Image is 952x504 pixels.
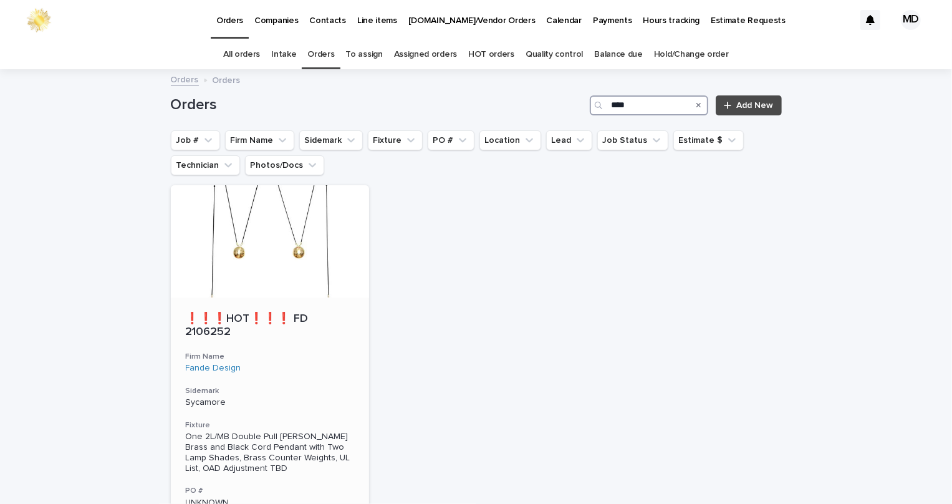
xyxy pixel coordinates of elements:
h1: Orders [171,96,585,114]
a: Orders [307,40,334,69]
a: Orders [171,72,199,86]
button: Estimate $ [673,130,744,150]
a: Hold/Change order [654,40,729,69]
input: Search [590,95,708,115]
button: Firm Name [225,130,294,150]
button: Job # [171,130,220,150]
button: Location [479,130,541,150]
div: One 2L/MB Double Pull [PERSON_NAME] Brass and Black Cord Pendant with Two Lamp Shades, Brass Coun... [186,432,355,473]
button: Photos/Docs [245,155,324,175]
button: Job Status [597,130,668,150]
div: MD [901,10,921,30]
a: To assign [346,40,383,69]
button: PO # [428,130,474,150]
button: Technician [171,155,240,175]
h3: Sidemark [186,386,355,396]
button: Sidemark [299,130,363,150]
span: Add New [737,101,774,110]
button: Fixture [368,130,423,150]
a: Assigned orders [394,40,457,69]
img: 0ffKfDbyRa2Iv8hnaAqg [25,7,52,32]
a: HOT orders [468,40,514,69]
p: Orders [213,72,241,86]
h3: Fixture [186,420,355,430]
h3: Firm Name [186,352,355,362]
a: Quality control [526,40,583,69]
p: Sycamore [186,397,355,408]
a: Balance due [594,40,643,69]
button: Lead [546,130,592,150]
a: Intake [271,40,296,69]
a: Add New [716,95,781,115]
h3: PO # [186,486,355,496]
p: ❗❗❗HOT❗❗❗ FD 2106252 [186,313,355,339]
a: All orders [223,40,260,69]
a: Fande Design [186,363,241,374]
